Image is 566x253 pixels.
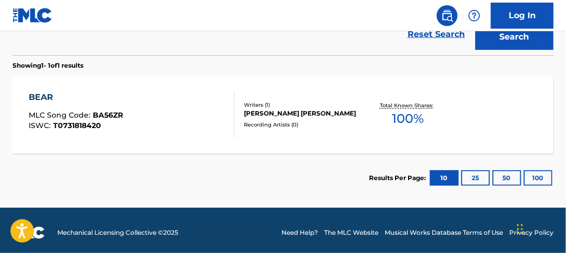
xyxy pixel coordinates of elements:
button: Search [475,24,553,50]
div: [PERSON_NAME] [PERSON_NAME] [244,109,363,118]
span: 100 % [392,109,424,128]
img: search [441,9,453,22]
div: Help [464,5,485,26]
a: Musical Works Database Terms of Use [385,228,503,237]
a: BEARMLC Song Code:BA56ZRISWC:T0731818420Writers (1)[PERSON_NAME] [PERSON_NAME]Recording Artists (... [13,75,553,154]
div: BEAR [29,91,123,104]
iframe: Chat Widget [514,203,566,253]
a: Public Search [437,5,458,26]
p: Total Known Shares: [380,102,436,109]
p: Showing 1 - 1 of 1 results [13,61,83,70]
span: T0731818420 [53,121,101,130]
div: Drag [517,213,523,245]
span: ISWC : [29,121,53,130]
a: Privacy Policy [509,228,553,237]
span: MLC Song Code : [29,110,93,120]
img: help [468,9,481,22]
a: Need Help? [281,228,318,237]
span: Mechanical Licensing Collective © 2025 [57,228,178,237]
span: BA56ZR [93,110,123,120]
div: Writers ( 1 ) [244,101,363,109]
button: 100 [524,170,552,186]
div: Recording Artists ( 0 ) [244,121,363,129]
p: Results Per Page: [369,173,428,183]
img: MLC Logo [13,8,53,23]
a: Reset Search [402,23,470,46]
a: The MLC Website [324,228,378,237]
button: 50 [493,170,521,186]
a: Log In [491,3,553,29]
button: 25 [461,170,490,186]
button: 10 [430,170,459,186]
